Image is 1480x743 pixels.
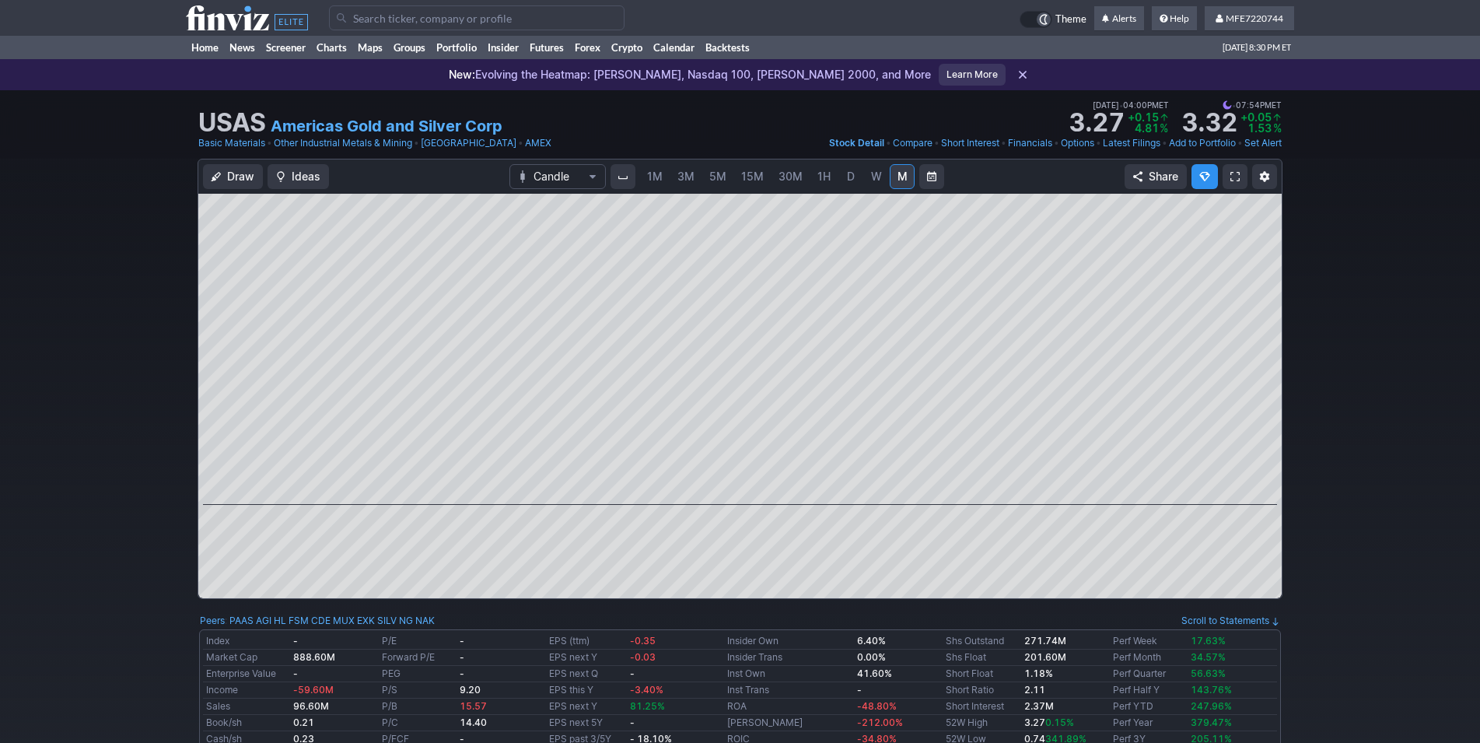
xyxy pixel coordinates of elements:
a: 2.11 [1024,684,1045,696]
td: Index [203,633,290,650]
span: 1.53 [1247,121,1272,135]
a: M [890,164,915,189]
a: PAAS [229,613,254,629]
span: • [934,135,939,151]
span: -0.35 [630,635,656,647]
a: 2.37M [1024,700,1054,712]
a: Screener [261,36,311,59]
span: • [518,135,523,151]
a: FSM [289,613,309,629]
span: • [1001,135,1006,151]
a: 1M [640,164,670,189]
a: Insider [482,36,524,59]
b: 41.60% [857,668,892,679]
a: Options [1061,135,1094,151]
td: Inst Own [724,666,854,682]
td: 52W High [943,715,1020,731]
td: EPS next Y [546,699,628,715]
span: 34.57% [1191,651,1226,663]
small: - [293,635,298,647]
span: -48.80% [857,700,897,712]
a: 30M [771,164,810,189]
td: EPS next Y [546,650,628,666]
div: : [200,613,435,629]
a: EXK [357,613,375,629]
a: News [224,36,261,59]
span: -212.00% [857,717,903,728]
td: [PERSON_NAME] [724,715,854,731]
td: Perf Month [1110,650,1188,666]
a: MUX [333,613,355,629]
a: 5M [702,164,733,189]
td: Shs Float [943,650,1020,666]
a: 1.18% [1024,668,1053,679]
a: Maps [352,36,388,59]
span: [DATE] 8:30 PM ET [1223,36,1291,59]
td: Perf Quarter [1110,666,1188,682]
span: +0.15 [1128,110,1159,124]
b: 3.27 [1024,717,1074,728]
a: Scroll to Statements [1181,615,1280,626]
span: 247.96% [1191,700,1232,712]
a: Help [1152,6,1197,31]
a: Groups [388,36,431,59]
a: Alerts [1094,6,1144,31]
b: - [630,668,635,679]
span: • [1054,135,1059,151]
a: Forex [569,36,606,59]
a: Futures [524,36,569,59]
span: -3.40% [630,684,663,696]
span: 1H [817,170,831,183]
a: Backtests [700,36,755,59]
span: • [1119,98,1123,112]
a: Portfolio [431,36,482,59]
a: Compare [893,135,932,151]
b: 6.40% [857,635,886,647]
a: 15M [734,164,771,189]
span: 15M [741,170,764,183]
span: Candle [534,169,582,184]
a: Stock Detail [829,135,884,151]
b: - [460,651,464,663]
td: Perf Half Y [1110,682,1188,699]
td: Shs Outstand [943,633,1020,650]
a: Crypto [606,36,648,59]
span: Latest Filings [1103,137,1160,149]
span: Share [1149,169,1178,184]
h1: USAS [198,110,266,135]
a: Short Interest [941,135,999,151]
td: Insider Trans [724,650,854,666]
td: Income [203,682,290,699]
span: 30M [778,170,803,183]
td: P/E [379,633,457,650]
button: Draw [203,164,263,189]
b: - [293,668,298,679]
span: Stock Detail [829,137,884,149]
td: Insider Own [724,633,854,650]
span: 17.63% [1191,635,1226,647]
b: 888.60M [293,651,335,663]
b: 96.60M [293,700,329,712]
strong: 3.32 [1181,110,1237,135]
span: 81.25% [630,700,665,712]
td: EPS next Q [546,666,628,682]
span: D [847,170,855,183]
span: -59.60M [293,684,334,696]
a: 3M [670,164,702,189]
button: Ideas [268,164,329,189]
a: Americas Gold and Silver Corp [271,115,502,137]
span: % [1160,121,1168,135]
b: 0.21 [293,717,314,728]
span: • [267,135,272,151]
td: PEG [379,666,457,682]
td: ROA [724,699,854,715]
td: Sales [203,699,290,715]
a: Theme [1020,11,1086,28]
span: 56.63% [1191,668,1226,679]
a: 1H [810,164,838,189]
span: 1M [647,170,663,183]
span: • [886,135,891,151]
